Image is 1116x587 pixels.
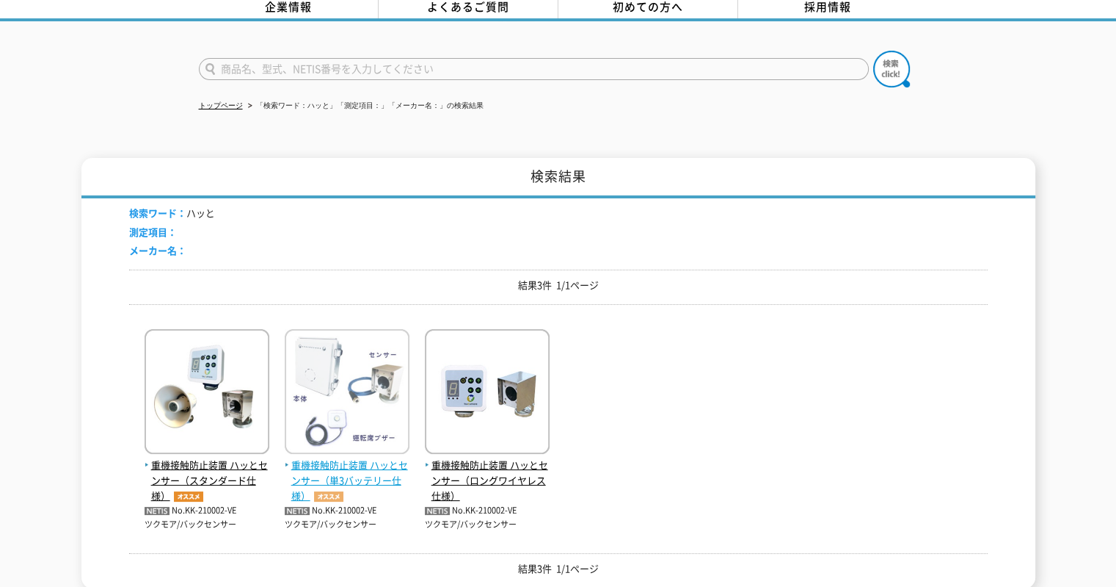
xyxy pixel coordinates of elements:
[129,206,186,220] span: 検索ワード：
[873,51,910,87] img: btn_search.png
[285,442,409,503] a: 重機接触防止装置 ハッとセンサー（単3バッテリー仕様）オススメ
[285,519,409,531] p: ツクモア/バックセンサー
[129,243,186,257] span: メーカー名：
[145,458,269,503] span: 重機接触防止装置 ハッとセンサー（スタンダード仕様）
[129,206,215,221] li: ハッと
[145,503,269,519] p: No.KK-210002-VE
[285,329,409,458] img: ハッとセンサー（単3バッテリー仕様）
[245,98,484,114] li: 「検索ワード：ハッと」「測定項目：」「メーカー名：」の検索結果
[425,442,550,503] a: 重機接触防止装置 ハッとセンサー（ロングワイヤレス仕様）
[199,101,243,109] a: トップページ
[145,442,269,503] a: 重機接触防止装置 ハッとセンサー（スタンダード仕様）オススメ
[145,329,269,458] img: ハッとセンサー（スタンダード仕様）
[129,225,177,239] span: 測定項目：
[310,491,347,502] img: オススメ
[129,561,988,577] p: 結果3件 1/1ページ
[285,458,409,503] span: 重機接触防止装置 ハッとセンサー（単3バッテリー仕様）
[145,519,269,531] p: ツクモア/バックセンサー
[81,158,1035,198] h1: 検索結果
[170,491,207,502] img: オススメ
[425,519,550,531] p: ツクモア/バックセンサー
[129,278,988,293] p: 結果3件 1/1ページ
[285,503,409,519] p: No.KK-210002-VE
[425,458,550,503] span: 重機接触防止装置 ハッとセンサー（ロングワイヤレス仕様）
[425,503,550,519] p: No.KK-210002-VE
[199,58,869,80] input: 商品名、型式、NETIS番号を入力してください
[425,329,550,458] img: ハッとセンサー（ロングワイヤレス仕様）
